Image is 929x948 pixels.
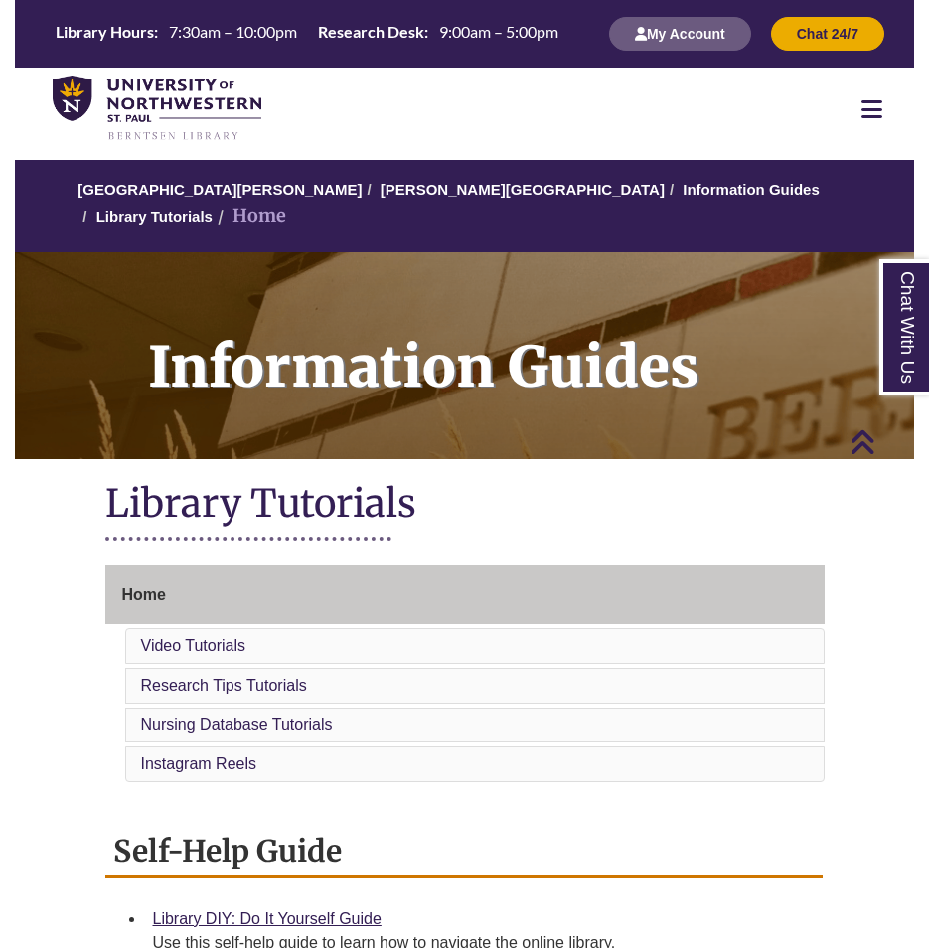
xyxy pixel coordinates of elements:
[310,21,431,43] th: Research Desk:
[105,565,825,625] a: Home
[141,716,333,733] a: Nursing Database Tutorials
[141,637,246,654] a: Video Tutorials
[96,208,213,225] a: Library Tutorials
[53,76,261,142] img: UNWSP Library Logo
[126,252,914,433] h1: Information Guides
[153,910,382,927] a: Library DIY: Do It Yourself Guide
[141,677,307,694] a: Research Tips Tutorials
[169,22,297,41] span: 7:30am – 10:00pm
[609,25,751,42] a: My Account
[439,22,558,41] span: 9:00am – 5:00pm
[48,21,566,48] a: Hours Today
[850,428,924,455] a: Back to Top
[105,826,823,878] h2: Self-Help Guide
[122,586,166,603] span: Home
[771,17,884,51] button: Chat 24/7
[609,17,751,51] button: My Account
[381,181,665,198] a: [PERSON_NAME][GEOGRAPHIC_DATA]
[213,202,286,231] li: Home
[48,21,566,46] table: Hours Today
[771,25,884,42] a: Chat 24/7
[77,181,362,198] a: [GEOGRAPHIC_DATA][PERSON_NAME]
[141,755,257,772] a: Instagram Reels
[48,21,161,43] th: Library Hours:
[105,479,825,532] h1: Library Tutorials
[105,565,825,786] div: Guide Page Menu
[683,181,820,198] a: Information Guides
[15,252,914,459] a: Information Guides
